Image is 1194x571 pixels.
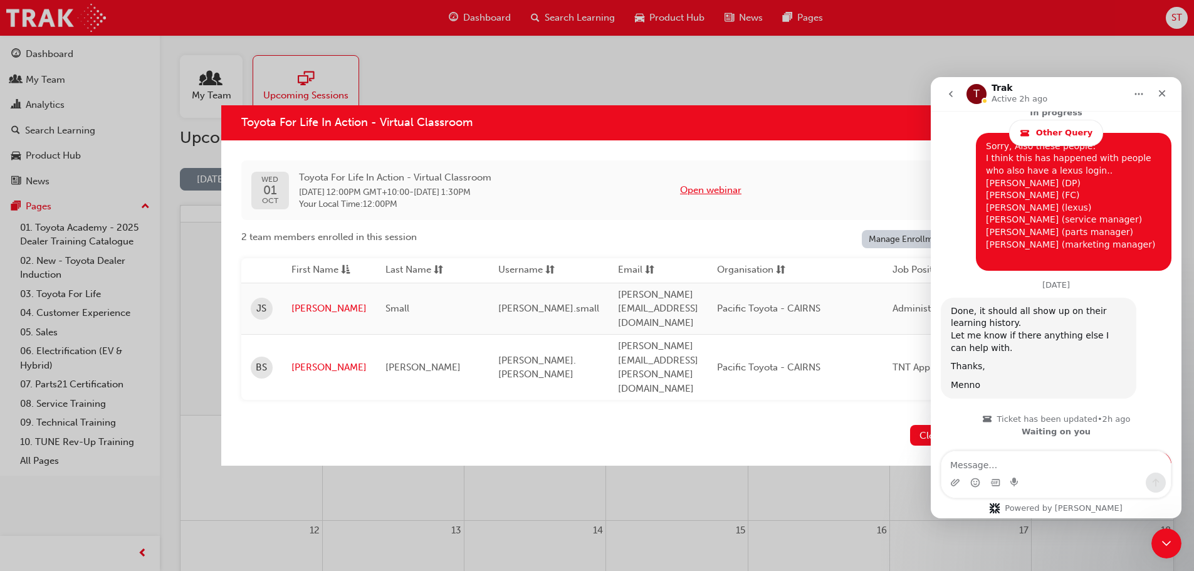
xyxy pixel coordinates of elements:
span: Last Name [385,263,431,278]
div: Toyota For Life In Action - Virtual Classroom [221,105,973,466]
span: sorting-icon [776,263,785,278]
span: BS [256,360,267,375]
span: Toyota For Life In Action - Virtual Classroom [241,115,473,129]
span: 2 team members enrolled in this session [241,230,417,244]
button: Last Namesorting-icon [385,263,454,278]
span: [PERSON_NAME][EMAIL_ADDRESS][PERSON_NAME][DOMAIN_NAME] [618,340,698,394]
button: Close [910,425,953,446]
button: Open webinar [680,183,741,197]
iframe: Intercom live chat [1151,528,1181,558]
span: asc-icon [341,263,350,278]
span: WED [261,175,278,184]
span: sorting-icon [545,263,555,278]
span: Administration Assistant [893,303,997,314]
span: JS [256,301,266,316]
span: [PERSON_NAME].small [498,303,599,314]
span: 01 [261,184,278,197]
span: Pacific Toyota - CAIRNS [717,362,820,373]
span: Your Local Time : 12:00PM [299,199,491,210]
span: Email [618,263,642,278]
button: Emailsorting-icon [618,263,687,278]
span: Username [498,263,543,278]
button: Job Positionsorting-icon [893,263,961,278]
button: First Nameasc-icon [291,263,360,278]
a: [PERSON_NAME] [291,360,367,375]
span: 01 Oct 2025 1:30PM [414,187,471,197]
span: [PERSON_NAME][EMAIL_ADDRESS][DOMAIN_NAME] [618,289,698,328]
span: Small [385,303,409,314]
div: - [299,170,491,210]
span: Job Position [893,263,946,278]
span: TNT Apprentice Technician [893,362,1010,373]
span: Organisation [717,263,773,278]
span: sorting-icon [434,263,443,278]
span: Toyota For Life In Action - Virtual Classroom [299,170,491,185]
a: Manage Enrollment [862,230,953,248]
button: Usernamesorting-icon [498,263,567,278]
span: Pacific Toyota - CAIRNS [717,303,820,314]
iframe: Intercom live chat [931,77,1181,518]
span: [PERSON_NAME] [385,362,461,373]
button: Organisationsorting-icon [717,263,786,278]
a: [PERSON_NAME] [291,301,367,316]
span: sorting-icon [645,263,654,278]
span: First Name [291,263,338,278]
span: [PERSON_NAME].[PERSON_NAME] [498,355,576,380]
span: 01 Oct 2025 12:00PM GMT+10:00 [299,187,409,197]
span: OCT [261,197,278,205]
